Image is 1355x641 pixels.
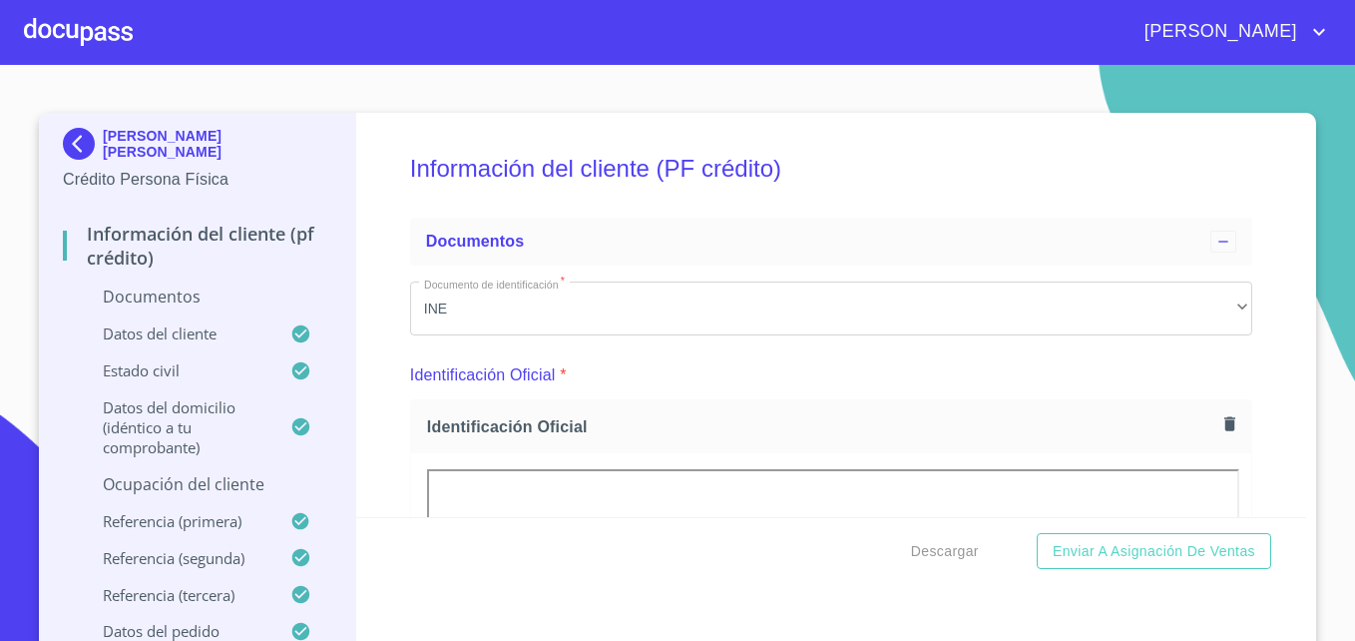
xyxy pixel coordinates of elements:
p: [PERSON_NAME] [PERSON_NAME] [103,128,331,160]
span: [PERSON_NAME] [1129,16,1307,48]
p: Identificación Oficial [410,363,556,387]
button: account of current user [1129,16,1331,48]
p: Datos del cliente [63,323,290,343]
span: Identificación Oficial [427,416,1216,437]
p: Crédito Persona Física [63,168,331,192]
p: Estado Civil [63,360,290,380]
button: Descargar [903,533,987,570]
span: Descargar [911,539,979,564]
p: Documentos [63,286,331,308]
p: Información del cliente (PF crédito) [63,222,331,270]
p: Referencia (segunda) [63,548,290,568]
div: Documentos [410,218,1252,266]
p: Referencia (primera) [63,511,290,531]
div: [PERSON_NAME] [PERSON_NAME] [63,128,331,168]
span: Enviar a Asignación de Ventas [1053,539,1255,564]
p: Referencia (tercera) [63,585,290,605]
div: INE [410,282,1252,335]
p: Ocupación del Cliente [63,473,331,495]
p: Datos del domicilio (idéntico a tu comprobante) [63,397,290,457]
span: Documentos [426,233,524,250]
button: Enviar a Asignación de Ventas [1037,533,1271,570]
img: Docupass spot blue [63,128,103,160]
p: Datos del pedido [63,621,290,641]
h5: Información del cliente (PF crédito) [410,128,1252,210]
